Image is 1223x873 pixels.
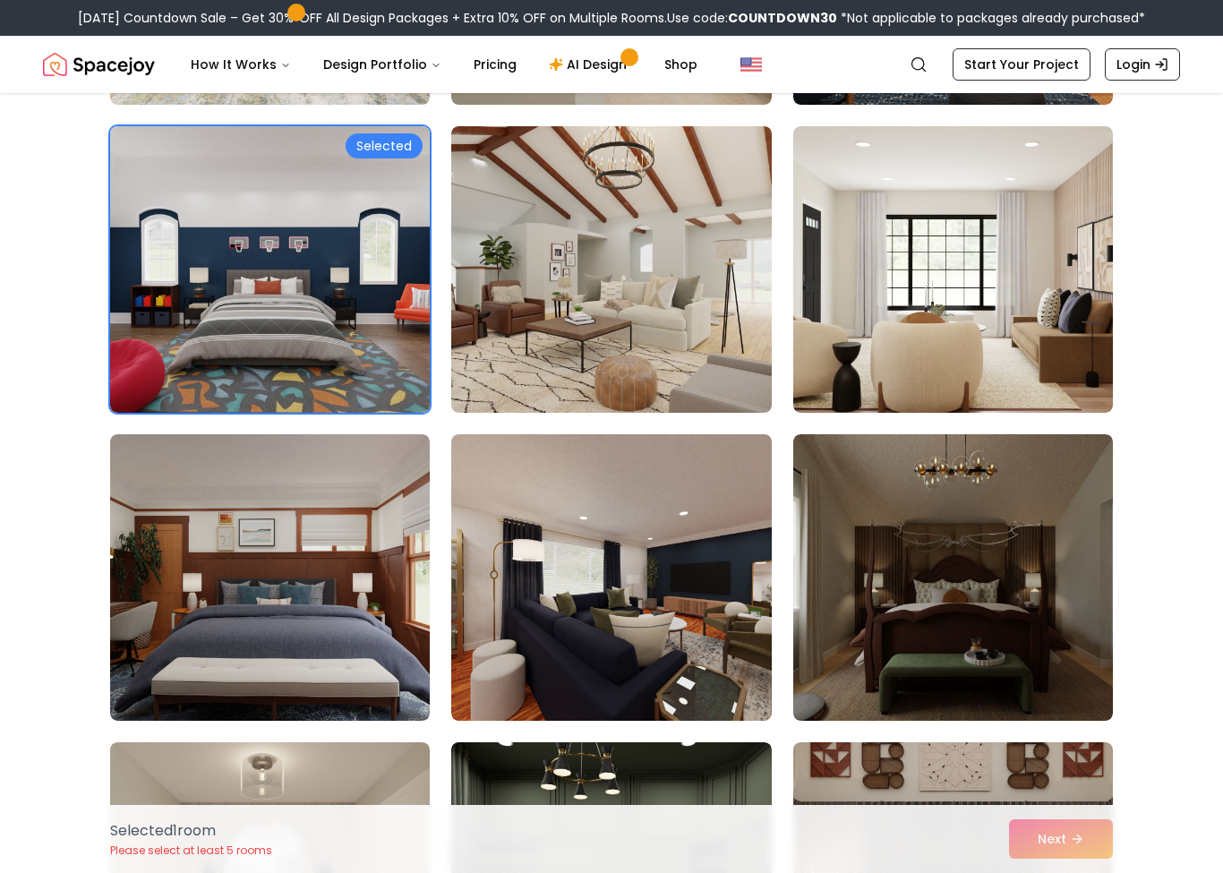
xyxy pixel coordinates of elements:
[110,126,430,413] img: Room room-25
[837,9,1145,27] span: *Not applicable to packages already purchased*
[110,820,272,842] p: Selected 1 room
[1105,48,1180,81] a: Login
[451,434,771,721] img: Room room-29
[667,9,837,27] span: Use code:
[309,47,456,82] button: Design Portfolio
[451,126,771,413] img: Room room-26
[78,9,1145,27] div: [DATE] Countdown Sale – Get 30% OFF All Design Packages + Extra 10% OFF on Multiple Rooms.
[459,47,531,82] a: Pricing
[346,133,423,158] div: Selected
[535,47,646,82] a: AI Design
[110,434,430,721] img: Room room-28
[650,47,712,82] a: Shop
[43,47,155,82] img: Spacejoy Logo
[953,48,1090,81] a: Start Your Project
[176,47,305,82] button: How It Works
[740,54,762,75] img: United States
[176,47,712,82] nav: Main
[793,126,1113,413] img: Room room-27
[43,36,1180,93] nav: Global
[728,9,837,27] b: COUNTDOWN30
[43,47,155,82] a: Spacejoy
[110,843,272,858] p: Please select at least 5 rooms
[793,434,1113,721] img: Room room-30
